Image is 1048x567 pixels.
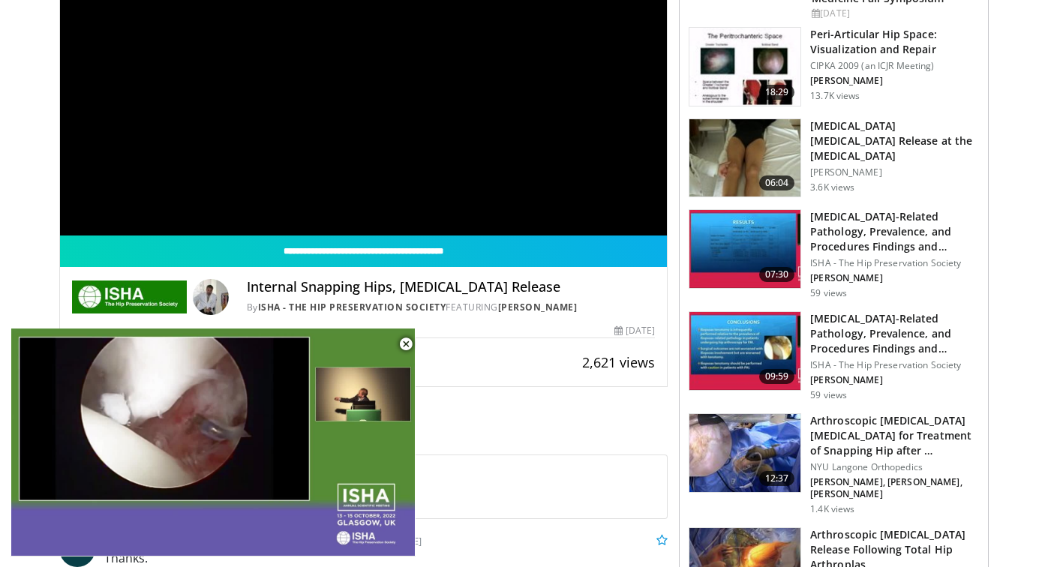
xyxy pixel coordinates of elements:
[392,534,422,547] small: [DATE]
[810,287,847,299] p: 59 views
[810,311,979,356] h3: [MEDICAL_DATA]-Related Pathology, Prevalence, and Procedures Findings and…
[614,324,655,337] div: [DATE]
[810,272,979,284] p: [PERSON_NAME]
[391,328,421,360] button: Close
[689,311,979,401] a: 09:59 [MEDICAL_DATA]-Related Pathology, Prevalence, and Procedures Findings and… ISHA - The Hip P...
[72,279,187,315] img: ISHA - The Hip Preservation Society
[689,413,979,515] a: 12:37 Arthroscopic [MEDICAL_DATA] [MEDICAL_DATA] for Treatment of Snapping Hip after … NYU Langon...
[582,353,655,371] span: 2,621 views
[810,257,979,269] p: ISHA - The Hip Preservation Society
[810,389,847,401] p: 59 views
[810,181,854,193] p: 3.6K views
[810,374,979,386] p: [PERSON_NAME]
[247,279,655,295] h4: Internal Snapping Hips, [MEDICAL_DATA] Release
[812,7,976,20] div: [DATE]
[810,359,979,371] p: ISHA - The Hip Preservation Society
[247,301,655,314] div: By FEATURING
[689,27,979,106] a: 18:29 Peri-Articular Hip Space: Visualization and Repair CIPKA 2009 (an ICJR Meeting) [PERSON_NAM...
[810,75,979,87] p: [PERSON_NAME]
[689,210,800,288] img: f4912081-c50a-4f38-98d9-74a0f2baabe9.150x105_q85_crop-smart_upscale.jpg
[810,27,979,57] h3: Peri-Articular Hip Space: Visualization and Repair
[258,301,446,313] a: ISHA - The Hip Preservation Society
[498,301,578,313] a: [PERSON_NAME]
[689,28,800,106] img: NAPA_PTSD_2009_100008850_2.jpg.150x105_q85_crop-smart_upscale.jpg
[810,60,979,72] p: CIPKA 2009 (an ICJR Meeting)
[810,413,979,458] h3: Arthroscopic [MEDICAL_DATA] [MEDICAL_DATA] for Treatment of Snapping Hip after …
[689,209,979,299] a: 07:30 [MEDICAL_DATA]-Related Pathology, Prevalence, and Procedures Findings and… ISHA - The Hip P...
[759,85,795,100] span: 18:29
[810,209,979,254] h3: [MEDICAL_DATA]-Related Pathology, Prevalence, and Procedures Findings and…
[810,503,854,515] p: 1.4K views
[810,461,979,473] p: NYU Langone Orthopedics
[689,118,979,198] a: 06:04 [MEDICAL_DATA] [MEDICAL_DATA] Release at the [MEDICAL_DATA] [PERSON_NAME] 3.6K views
[689,312,800,390] img: f9b6d18b-aa78-47d0-a6e0-012176cf1387.150x105_q85_crop-smart_upscale.jpg
[193,279,229,315] img: Avatar
[810,118,979,163] h3: [MEDICAL_DATA] [MEDICAL_DATA] Release at the [MEDICAL_DATA]
[11,328,416,556] video-js: Video Player
[810,476,979,500] p: [PERSON_NAME], [PERSON_NAME], [PERSON_NAME]
[759,267,795,282] span: 07:30
[810,90,860,102] p: 13.7K views
[759,471,795,486] span: 12:37
[759,369,795,384] span: 09:59
[759,175,795,190] span: 06:04
[810,166,979,178] p: [PERSON_NAME]
[689,414,800,492] img: 0cfbf324-b093-4771-b2ca-c9a3007e9d9a.jpg.150x105_q85_crop-smart_upscale.jpg
[104,549,668,567] p: Thanks.
[689,119,800,197] img: 38374_0000_3.png.150x105_q85_crop-smart_upscale.jpg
